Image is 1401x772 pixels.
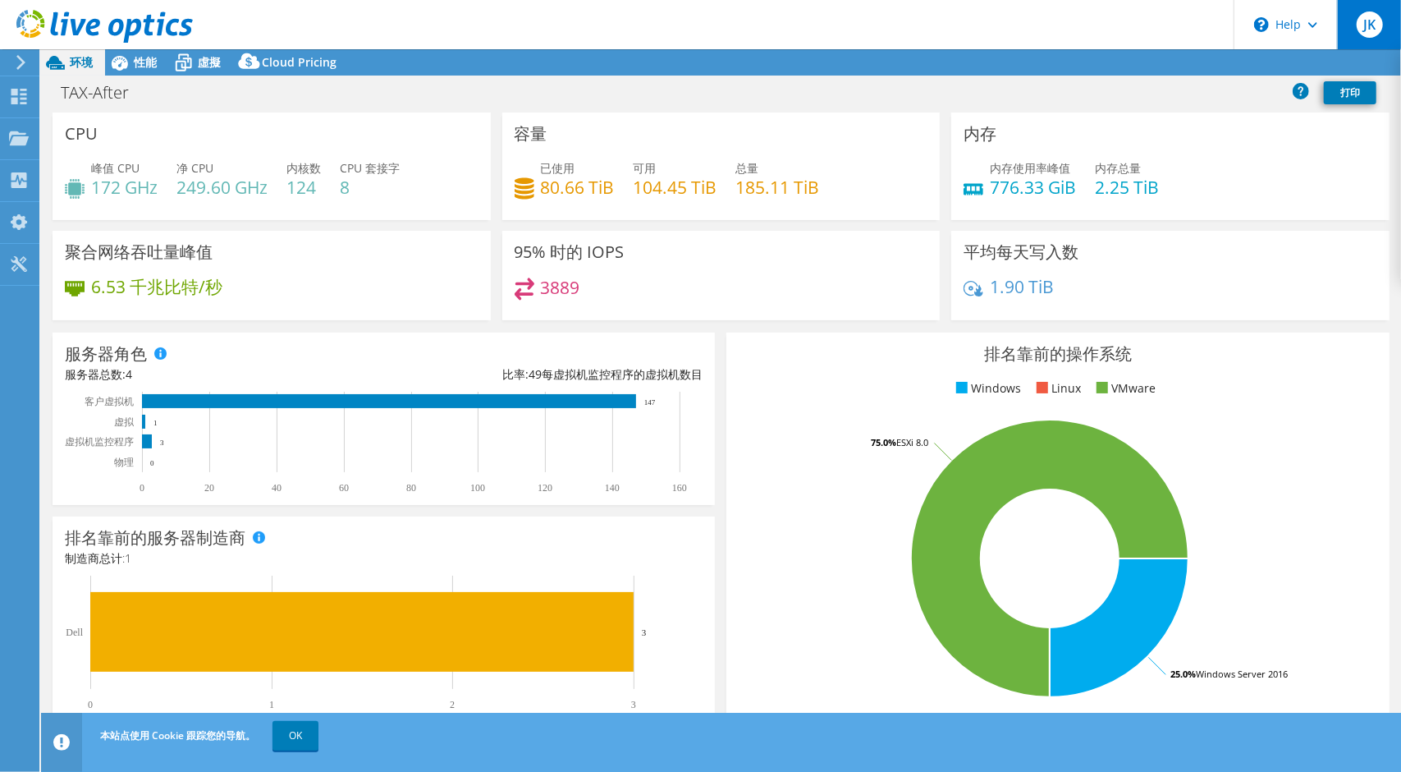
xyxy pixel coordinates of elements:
[470,482,485,494] text: 100
[644,398,656,407] text: 147
[262,54,337,70] span: Cloud Pricing
[1032,379,1082,397] li: Linux
[134,54,157,70] span: 性能
[952,379,1022,397] li: Windows
[126,366,132,382] span: 4
[964,243,1078,261] h3: 平均每天写入数
[340,160,400,176] span: CPU 套接字
[150,459,154,467] text: 0
[65,243,213,261] h3: 聚合网络吞吐量峰值
[91,160,140,176] span: 峰值 CPU
[176,160,213,176] span: 净 CPU
[605,482,620,494] text: 140
[1196,668,1288,680] tspan: Windows Server 2016
[176,178,268,196] h4: 249.60 GHz
[384,365,703,384] div: 比率: 每虚拟机监控程序的虚拟机数目
[91,178,158,196] h4: 172 GHz
[160,439,164,447] text: 3
[541,160,575,176] span: 已使用
[125,550,131,566] span: 1
[65,529,245,547] h3: 排名靠前的服务器制造商
[65,549,703,568] h4: 制造商总计:
[91,278,222,296] h4: 6.53 千兆比特/秒
[990,278,1054,296] h4: 1.90 TiB
[515,125,547,143] h3: 容量
[1092,379,1156,397] li: VMware
[1095,178,1159,196] h4: 2.25 TiB
[272,482,282,494] text: 40
[990,178,1076,196] h4: 776.33 GiB
[114,416,135,428] text: 虚拟
[100,728,255,742] span: 本站点使用 Cookie 跟踪您的导航。
[340,178,400,196] h4: 8
[406,482,416,494] text: 80
[871,436,896,448] tspan: 75.0%
[1357,11,1383,38] span: JK
[65,345,147,363] h3: 服务器角色
[450,699,455,710] text: 2
[88,699,93,710] text: 0
[286,160,321,176] span: 内核数
[964,125,996,143] h3: 内存
[1324,81,1376,104] a: 打印
[1254,17,1269,32] svg: \n
[269,699,274,710] text: 1
[672,482,687,494] text: 160
[634,178,717,196] h4: 104.45 TiB
[529,366,542,382] span: 49
[541,278,580,296] h4: 3889
[339,482,349,494] text: 60
[541,178,615,196] h4: 80.66 TiB
[286,178,321,196] h4: 124
[65,125,98,143] h3: CPU
[65,436,134,448] text: 虚拟机监控程序
[66,627,83,638] text: Dell
[85,396,134,407] text: 客户虚拟机
[198,54,221,70] span: 虛擬
[538,482,552,494] text: 120
[272,721,318,751] a: OK
[990,160,1070,176] span: 内存使用率峰值
[53,84,154,102] h1: TAX-After
[153,419,158,427] text: 1
[1095,160,1141,176] span: 内存总量
[515,243,625,261] h3: 95% 时的 IOPS
[204,482,214,494] text: 20
[70,54,93,70] span: 环境
[1170,668,1196,680] tspan: 25.0%
[114,457,134,468] text: 物理
[642,627,647,637] text: 3
[739,345,1376,363] h3: 排名靠前的操作系统
[65,365,384,384] div: 服务器总数:
[140,482,144,494] text: 0
[634,160,657,176] span: 可用
[896,436,928,448] tspan: ESXi 8.0
[736,178,820,196] h4: 185.11 TiB
[631,699,636,710] text: 3
[736,160,759,176] span: 总量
